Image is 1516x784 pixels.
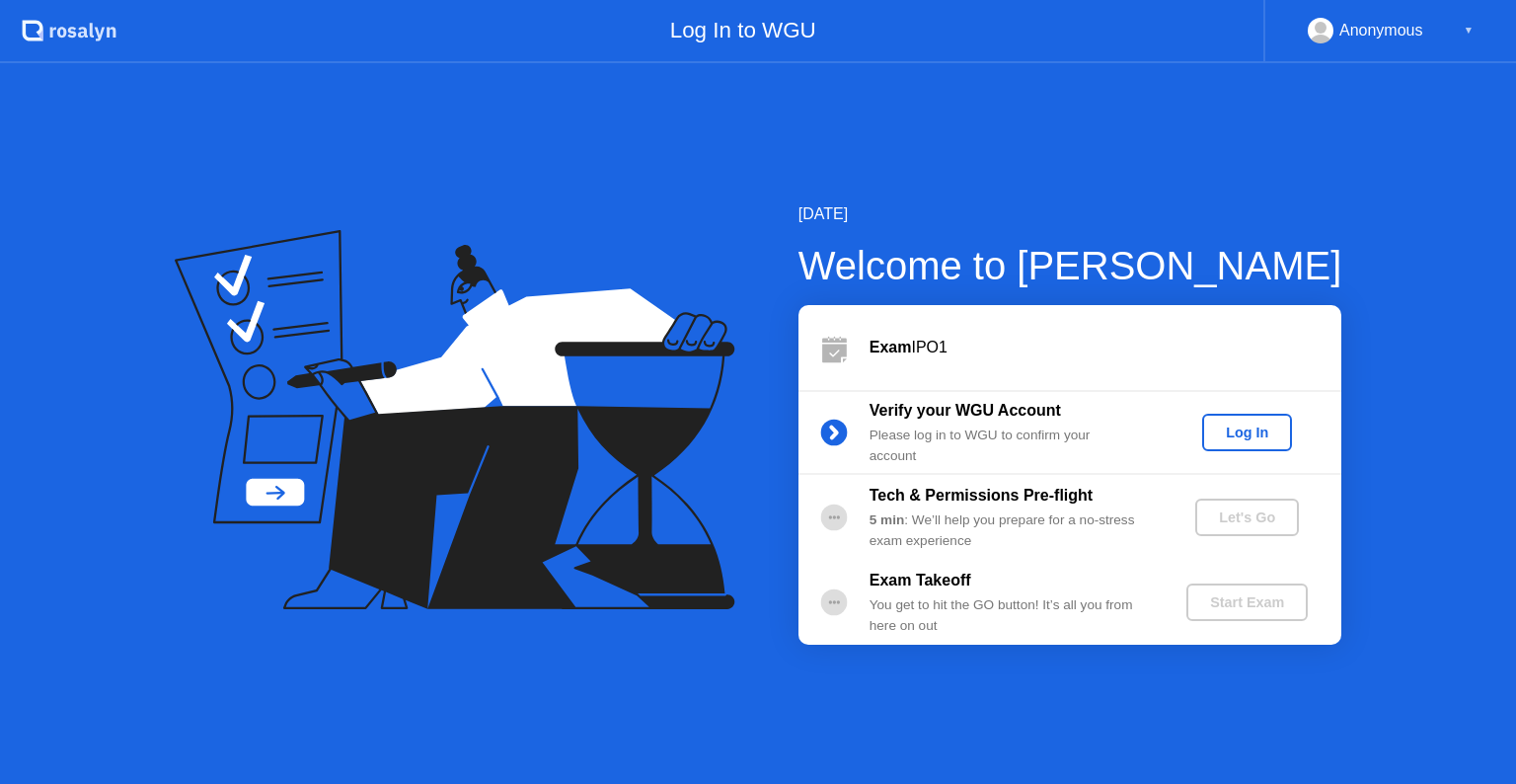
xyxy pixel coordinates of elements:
div: You get to hit the GO button! It’s all you from here on out [870,595,1154,636]
b: Tech & Permissions Pre-flight [870,487,1093,504]
b: Exam Takeoff [870,572,971,588]
b: 5 min [870,512,905,527]
div: Start Exam [1194,594,1300,610]
b: Verify your WGU Account [870,402,1061,419]
button: Let's Go [1195,499,1299,536]
button: Log In [1202,414,1292,451]
div: Anonymous [1339,18,1423,43]
div: Log In [1210,425,1284,440]
button: Start Exam [1186,584,1308,621]
div: : We’ll help you prepare for a no-stress exam experience [870,510,1154,551]
div: ▼ [1464,18,1474,43]
div: Please log in to WGU to confirm your account [870,426,1154,466]
div: Welcome to [PERSON_NAME] [798,236,1342,295]
div: Let's Go [1203,510,1291,525]
div: [DATE] [798,202,1342,226]
b: Exam [870,339,912,355]
div: IPO1 [870,336,1341,359]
